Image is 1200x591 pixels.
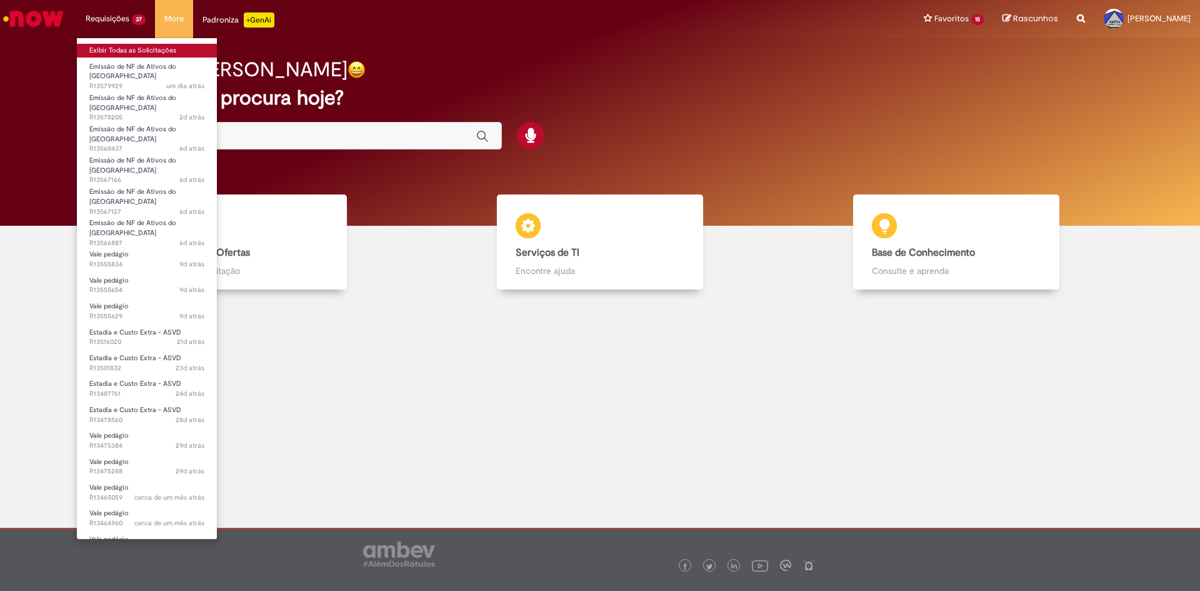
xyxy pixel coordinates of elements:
a: Aberto R13516020 : Estadia e Custo Extra - ASVD [77,326,217,349]
span: R13566887 [89,238,204,248]
img: logo_footer_naosei.png [803,560,814,571]
a: Exibir Todas as Solicitações [77,44,217,58]
a: Aberto R13568437 : Emissão de NF de Ativos do ASVD [77,123,217,149]
span: R13567127 [89,207,204,217]
img: logo_footer_facebook.png [682,563,688,570]
span: R13567166 [89,175,204,185]
span: Vale pedágio [89,457,129,467]
time: 22/09/2025 15:16:33 [179,260,204,269]
span: 6d atrás [179,144,204,153]
span: R13487761 [89,389,204,399]
a: Base de Conhecimento Consulte e aprenda [778,194,1134,290]
span: R13555834 [89,260,204,270]
span: 21d atrás [177,337,204,346]
p: Consulte e aprenda [872,265,1041,277]
span: 2d atrás [179,113,204,122]
span: Emissão de NF de Ativos do [GEOGRAPHIC_DATA] [89,124,176,144]
time: 25/09/2025 17:58:01 [179,144,204,153]
span: Emissão de NF de Ativos do [GEOGRAPHIC_DATA] [89,62,176,81]
span: 29d atrás [176,467,204,476]
span: 9d atrás [179,260,204,269]
a: Aberto R13501832 : Estadia e Custo Extra - ASVD [77,351,217,375]
span: Requisições [86,13,129,25]
b: Base de Conhecimento [872,246,975,259]
span: R13478560 [89,415,204,425]
span: R13501832 [89,363,204,373]
span: R13578205 [89,113,204,123]
span: R13568437 [89,144,204,154]
img: logo_footer_youtube.png [752,557,768,573]
span: R13579929 [89,81,204,91]
span: Favoritos [934,13,969,25]
span: Vale pedágio [89,301,129,311]
span: 9d atrás [179,285,204,295]
span: 29d atrás [176,441,204,450]
div: Padroniza [202,13,274,28]
span: Estadia e Custo Extra - ASVD [89,379,181,388]
a: Aberto R13464271 : Vale pedágio [77,533,217,556]
b: Catálogo de Ofertas [159,246,250,259]
span: Vale pedágio [89,431,129,440]
time: 08/09/2025 22:58:00 [176,363,204,373]
time: 25/09/2025 14:24:26 [179,238,204,248]
span: Emissão de NF de Ativos do [GEOGRAPHIC_DATA] [89,156,176,175]
h2: Bom dia, [PERSON_NAME] [108,59,347,81]
a: Aberto R13487761 : Estadia e Custo Extra - ASVD [77,377,217,400]
a: Aberto R13579929 : Emissão de NF de Ativos do ASVD [77,60,217,87]
span: Vale pedágio [89,508,129,518]
span: R13555654 [89,285,204,295]
span: um dia atrás [166,81,204,91]
span: Vale pedágio [89,276,129,285]
span: Estadia e Custo Extra - ASVD [89,405,181,415]
time: 29/09/2025 16:32:40 [179,113,204,122]
a: Catálogo de Ofertas Abra uma solicitação [66,194,422,290]
span: More [164,13,184,25]
p: Encontre ajuda [516,265,685,277]
time: 22/09/2025 14:45:42 [179,311,204,321]
a: Aberto R13567127 : Emissão de NF de Ativos do ASVD [77,185,217,212]
ul: Requisições [76,38,217,540]
img: logo_footer_ambev_rotulo_gray.png [363,542,435,567]
span: R13465059 [89,493,204,503]
a: Rascunhos [1002,13,1058,25]
span: R13516020 [89,337,204,347]
span: R13464960 [89,518,204,528]
span: cerca de um mês atrás [134,493,204,502]
span: 6d atrás [179,207,204,216]
time: 10/09/2025 15:28:35 [177,337,204,346]
span: Estadia e Custo Extra - ASVD [89,353,181,363]
img: logo_footer_workplace.png [780,560,791,571]
time: 30/08/2025 13:24:16 [134,493,204,502]
span: Vale pedágio [89,483,129,492]
p: Abra uma solicitação [159,265,329,277]
img: happy-face.png [347,61,366,79]
time: 03/09/2025 17:33:20 [176,415,204,425]
time: 30/09/2025 09:05:18 [166,81,204,91]
span: 28d atrás [176,415,204,425]
h2: O que você procura hoje? [108,87,1092,109]
a: Aberto R13566887 : Emissão de NF de Ativos do ASVD [77,216,217,243]
span: 15 [971,14,984,25]
span: Estadia e Custo Extra - ASVD [89,328,181,337]
a: Aberto R13578205 : Emissão de NF de Ativos do ASVD [77,91,217,118]
span: R13475288 [89,467,204,477]
img: logo_footer_twitter.png [706,563,712,570]
span: Emissão de NF de Ativos do [GEOGRAPHIC_DATA] [89,93,176,113]
img: logo_footer_linkedin.png [731,563,737,570]
p: +GenAi [244,13,274,28]
span: Vale pedágio [89,535,129,544]
a: Aberto R13555654 : Vale pedágio [77,274,217,297]
a: Aberto R13555629 : Vale pedágio [77,300,217,323]
time: 25/09/2025 14:55:24 [179,207,204,216]
span: R13555629 [89,311,204,321]
span: Emissão de NF de Ativos do [GEOGRAPHIC_DATA] [89,218,176,238]
a: Aberto R13465059 : Vale pedágio [77,481,217,504]
span: cerca de um mês atrás [134,518,204,528]
span: Rascunhos [1013,13,1058,24]
span: 24d atrás [176,389,204,398]
span: Vale pedágio [89,250,129,259]
span: R13475384 [89,441,204,451]
a: Serviços de TI Encontre ajuda [422,194,778,290]
a: Aberto R13475288 : Vale pedágio [77,455,217,478]
a: Aberto R13475384 : Vale pedágio [77,429,217,452]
